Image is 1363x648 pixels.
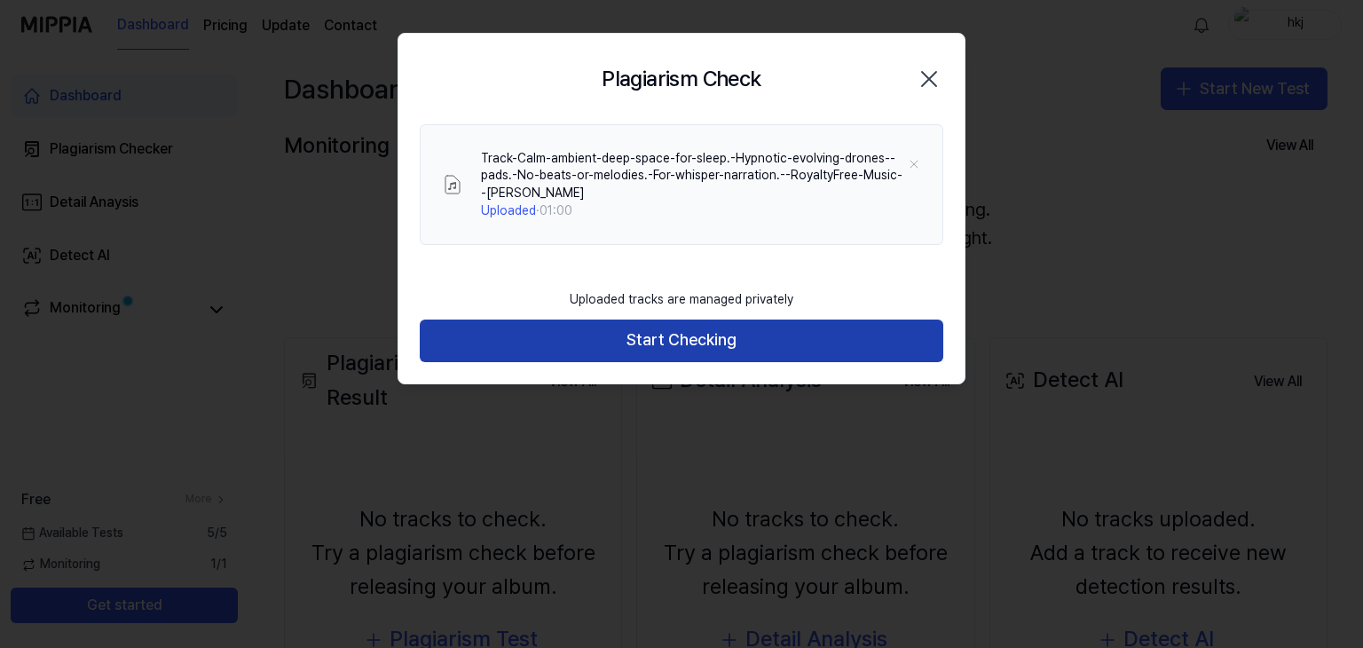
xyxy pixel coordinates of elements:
h2: Plagiarism Check [602,62,760,96]
span: Uploaded [481,203,536,217]
div: · 01:00 [481,202,907,220]
div: Uploaded tracks are managed privately [559,281,804,320]
img: File Select [442,174,463,195]
div: Track-Calm-ambient-deep-space-for-sleep.-Hypnotic-evolving-drones--pads.-No-beats-or-melodies.-Fo... [481,150,907,202]
button: Start Checking [420,320,943,362]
